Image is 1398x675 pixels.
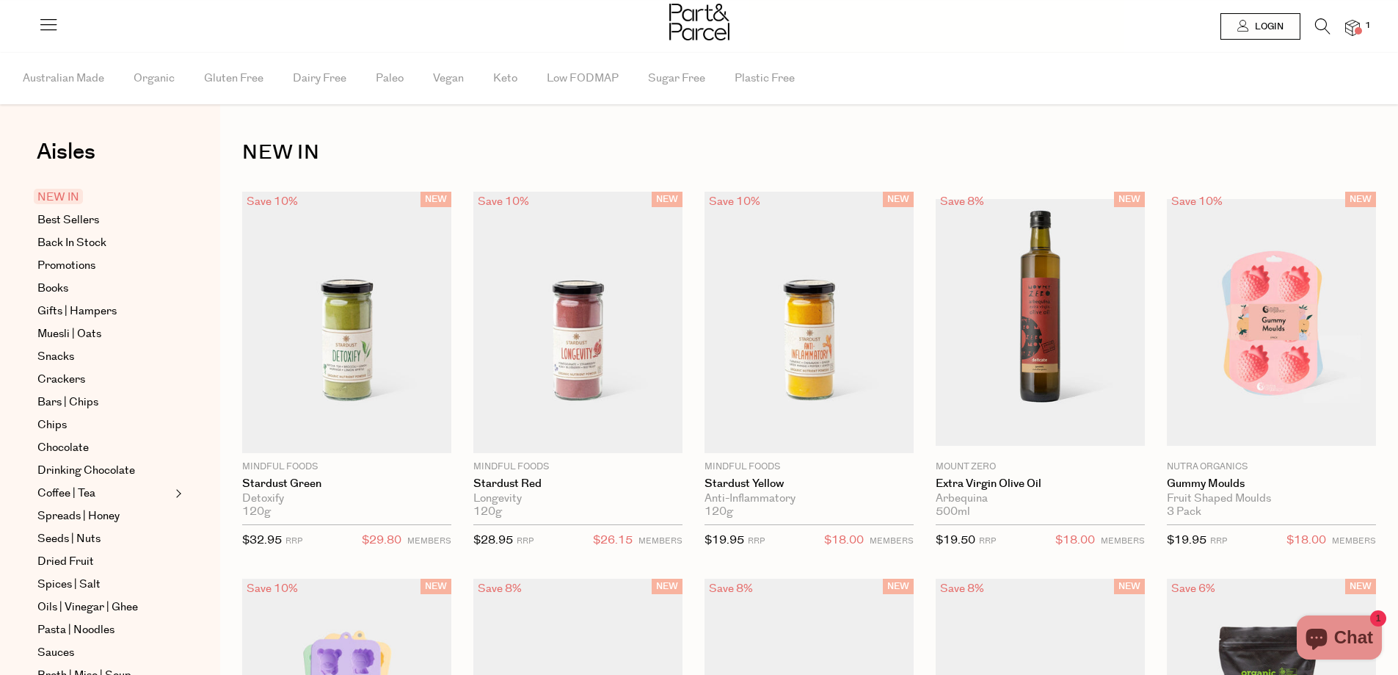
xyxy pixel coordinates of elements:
span: $18.00 [824,531,864,550]
a: Sauces [37,644,171,662]
span: $29.80 [362,531,401,550]
a: Best Sellers [37,212,171,229]
span: Keto [493,53,517,104]
div: Longevity [473,492,682,505]
a: Books [37,280,171,297]
small: RRP [979,535,996,546]
a: Drinking Chocolate [37,462,171,480]
span: Best Sellers [37,212,99,229]
span: $32.95 [242,533,282,548]
span: Sugar Free [648,53,705,104]
span: Spreads | Honey [37,508,120,525]
small: RRP [517,535,534,546]
a: Promotions [37,257,171,275]
span: Pasta | Noodles [37,621,114,639]
div: Anti-Inflammatory [705,492,914,505]
span: $26.15 [593,531,633,550]
a: Spices | Salt [37,576,171,593]
div: Save 8% [936,579,989,599]
span: NEW [1345,579,1376,594]
inbox-online-store-chat: Shopify online store chat [1292,616,1386,663]
a: Chocolate [37,439,171,457]
a: Chips [37,416,171,434]
span: NEW [1114,192,1145,207]
img: Stardust Yellow [705,192,914,453]
a: Dried Fruit [37,553,171,571]
span: Vegan [433,53,464,104]
p: Nutra Organics [1167,461,1376,474]
span: Snacks [37,348,74,366]
span: Dried Fruit [37,553,94,571]
span: 1 [1361,19,1375,32]
span: $19.95 [705,533,744,548]
h1: NEW IN [242,136,1376,170]
a: Pasta | Noodles [37,621,171,639]
span: Muesli | Oats [37,325,101,343]
span: NEW [1345,192,1376,207]
a: Spreads | Honey [37,508,171,525]
span: Plastic Free [735,53,795,104]
small: RRP [748,535,765,546]
p: Mindful Foods [705,461,914,474]
span: 120g [473,505,502,519]
span: Paleo [376,53,404,104]
span: Gluten Free [204,53,263,104]
span: Bars | Chips [37,394,98,411]
img: Part&Parcel [669,4,729,40]
a: Extra Virgin Olive Oil [936,477,1145,491]
small: MEMBERS [1101,535,1145,546]
span: $18.00 [1055,531,1095,550]
a: Muesli | Oats [37,325,171,343]
img: Stardust Green [242,192,451,453]
img: Extra Virgin Olive Oil [936,199,1145,446]
div: Save 10% [705,192,765,212]
div: Save 6% [1167,579,1220,599]
span: NEW [883,192,914,207]
img: Gummy Moulds [1167,199,1376,446]
span: Chocolate [37,439,89,457]
span: Gifts | Hampers [37,303,117,320]
span: Dairy Free [293,53,346,104]
span: $18.00 [1286,531,1326,550]
small: MEMBERS [407,535,451,546]
span: Crackers [37,371,85,389]
a: Crackers [37,371,171,389]
span: Organic [134,53,175,104]
span: Coffee | Tea [37,485,95,502]
span: Promotions [37,257,95,275]
span: NEW [421,579,451,594]
a: Coffee | Tea [37,485,171,502]
span: $19.50 [936,533,975,548]
span: Oils | Vinegar | Ghee [37,599,138,616]
span: NEW [652,579,682,594]
a: Stardust Green [242,477,451,491]
span: NEW [652,192,682,207]
small: MEMBERS [1332,535,1376,546]
span: Seeds | Nuts [37,530,101,548]
div: Save 10% [473,192,534,212]
div: Detoxify [242,492,451,505]
span: Low FODMAP [547,53,619,104]
span: $28.95 [473,533,513,548]
a: NEW IN [37,189,171,206]
a: Gifts | Hampers [37,303,171,320]
a: Login [1220,13,1300,40]
span: NEW [883,579,914,594]
button: Expand/Collapse Coffee | Tea [172,485,182,502]
span: NEW IN [34,189,83,204]
div: Save 8% [705,579,757,599]
span: Spices | Salt [37,576,101,593]
a: Aisles [37,141,95,178]
span: Books [37,280,68,297]
span: Sauces [37,644,74,662]
img: Stardust Red [473,192,682,453]
span: 3 Pack [1167,505,1201,519]
span: Australian Made [23,53,104,104]
small: RRP [285,535,302,546]
span: 120g [242,505,271,519]
a: Snacks [37,348,171,366]
a: Seeds | Nuts [37,530,171,548]
small: RRP [1210,535,1227,546]
span: 500ml [936,505,970,519]
div: Save 10% [242,579,302,599]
